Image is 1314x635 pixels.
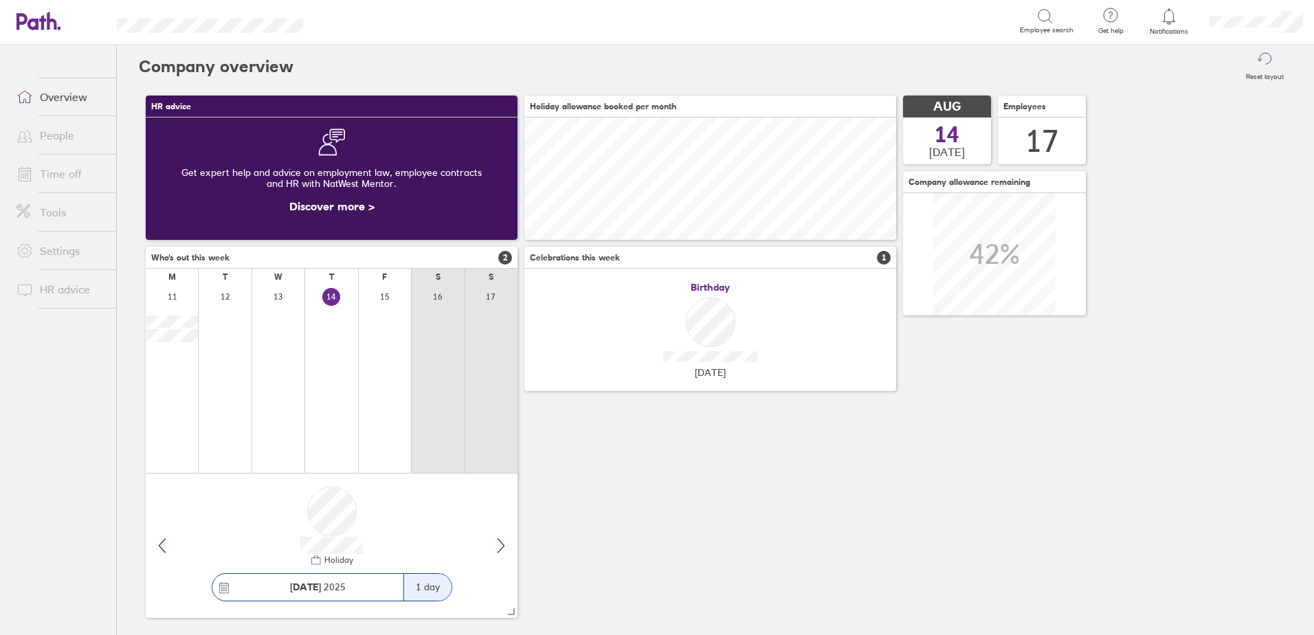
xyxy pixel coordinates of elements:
[1003,102,1046,111] span: Employees
[5,276,116,303] a: HR advice
[157,156,506,200] div: Get expert help and advice on employment law, employee contracts and HR with NatWest Mentor.
[290,581,321,593] strong: [DATE]
[1147,27,1192,36] span: Notifications
[5,83,116,111] a: Overview
[151,253,230,263] span: Who's out this week
[695,367,726,378] span: [DATE]
[5,160,116,188] a: Time off
[933,100,961,114] span: AUG
[289,199,375,213] a: Discover more >
[168,272,176,282] div: M
[530,102,676,111] span: Holiday allowance booked per month
[1238,45,1292,89] button: Reset layout
[1020,26,1073,34] span: Employee search
[436,272,441,282] div: S
[691,282,730,293] span: Birthday
[382,272,387,282] div: F
[1025,124,1058,159] div: 17
[139,45,293,89] h2: Company overview
[5,122,116,149] a: People
[489,272,493,282] div: S
[530,253,620,263] span: Celebrations this week
[403,574,452,601] div: 1 day
[223,272,227,282] div: T
[929,146,965,158] span: [DATE]
[5,199,116,226] a: Tools
[498,251,512,265] span: 2
[329,272,334,282] div: T
[274,272,282,282] div: W
[1238,69,1292,81] label: Reset layout
[322,555,353,565] div: Holiday
[909,177,1030,187] span: Company allowance remaining
[290,581,346,592] span: 2025
[935,124,959,146] span: 14
[5,237,116,265] a: Settings
[1089,27,1133,35] span: Get help
[151,102,191,111] span: HR advice
[877,251,891,265] span: 1
[340,14,375,27] div: Search
[1147,7,1192,36] a: Notifications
